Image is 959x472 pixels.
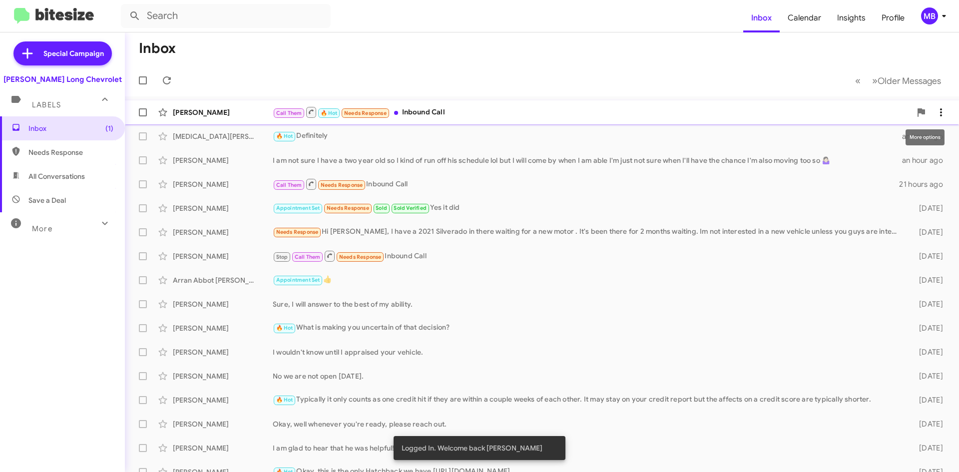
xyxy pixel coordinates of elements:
[273,155,902,165] div: I am not sure I have a two year old so I kind of run off his schedule lol but I will come by when...
[321,110,338,116] span: 🔥 Hot
[394,205,427,211] span: Sold Verified
[402,443,542,453] span: Logged In. Welcome back [PERSON_NAME]
[43,48,104,58] span: Special Campaign
[28,147,113,157] span: Needs Response
[921,7,938,24] div: MB
[273,419,903,429] div: Okay, well whenever you're ready, please reach out.
[173,347,273,357] div: [PERSON_NAME]
[899,179,951,189] div: 21 hours ago
[903,299,951,309] div: [DATE]
[273,106,911,118] div: Inbound Call
[872,74,878,87] span: »
[878,75,941,86] span: Older Messages
[276,325,293,331] span: 🔥 Hot
[903,323,951,333] div: [DATE]
[902,155,951,165] div: an hour ago
[906,129,945,145] div: More options
[276,133,293,139] span: 🔥 Hot
[276,182,302,188] span: Call Them
[276,254,288,260] span: Stop
[903,419,951,429] div: [DATE]
[173,251,273,261] div: [PERSON_NAME]
[273,299,903,309] div: Sure, I will answer to the best of my ability.
[321,182,363,188] span: Needs Response
[173,443,273,453] div: [PERSON_NAME]
[28,171,85,181] span: All Conversations
[903,371,951,381] div: [DATE]
[273,130,902,142] div: Definitely
[273,347,903,357] div: I wouldn't know until I appraised your vehicle.
[276,110,302,116] span: Call Them
[273,202,903,214] div: Yes it did
[903,347,951,357] div: [DATE]
[276,277,320,283] span: Appointment Set
[173,203,273,213] div: [PERSON_NAME]
[273,394,903,406] div: Typically it only counts as one credit hit if they are within a couple weeks of each other. It ma...
[28,195,66,205] span: Save a Deal
[173,419,273,429] div: [PERSON_NAME]
[903,203,951,213] div: [DATE]
[903,395,951,405] div: [DATE]
[903,251,951,261] div: [DATE]
[780,3,829,32] a: Calendar
[173,107,273,117] div: [PERSON_NAME]
[273,226,903,238] div: Hi [PERSON_NAME], I have a 2021 Silverado in there waiting for a new motor . It's been there for ...
[276,205,320,211] span: Appointment Set
[173,395,273,405] div: [PERSON_NAME]
[295,254,321,260] span: Call Them
[173,179,273,189] div: [PERSON_NAME]
[32,100,61,109] span: Labels
[327,205,369,211] span: Needs Response
[743,3,780,32] a: Inbox
[903,443,951,453] div: [DATE]
[173,275,273,285] div: Arran Abbot [PERSON_NAME]
[276,229,319,235] span: Needs Response
[28,123,113,133] span: Inbox
[273,178,899,190] div: Inbound Call
[850,70,947,91] nav: Page navigation example
[273,371,903,381] div: No we are not open [DATE].
[173,227,273,237] div: [PERSON_NAME]
[32,224,52,233] span: More
[173,323,273,333] div: [PERSON_NAME]
[139,40,176,56] h1: Inbox
[173,299,273,309] div: [PERSON_NAME]
[273,250,903,262] div: Inbound Call
[376,205,387,211] span: Sold
[273,322,903,334] div: What is making you uncertain of that decision?
[849,70,867,91] button: Previous
[339,254,382,260] span: Needs Response
[105,123,113,133] span: (1)
[173,371,273,381] div: [PERSON_NAME]
[855,74,861,87] span: «
[13,41,112,65] a: Special Campaign
[273,274,903,286] div: 👍
[903,227,951,237] div: [DATE]
[874,3,913,32] a: Profile
[344,110,387,116] span: Needs Response
[829,3,874,32] a: Insights
[3,74,122,84] div: [PERSON_NAME] Long Chevrolet
[173,155,273,165] div: [PERSON_NAME]
[866,70,947,91] button: Next
[273,443,903,453] div: I am glad to hear that he was helpful! Whenever you're ready please let me know.
[276,397,293,403] span: 🔥 Hot
[913,7,948,24] button: MB
[121,4,331,28] input: Search
[173,131,273,141] div: [MEDICAL_DATA][PERSON_NAME]
[903,275,951,285] div: [DATE]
